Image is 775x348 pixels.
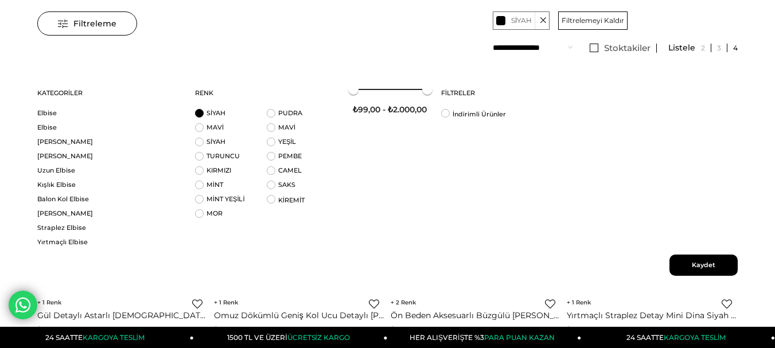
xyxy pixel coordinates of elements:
[267,195,338,209] li: KİREMİT
[37,138,181,146] a: [PERSON_NAME]
[267,123,338,138] li: MAVİ
[37,109,181,118] a: Elbise
[567,310,738,320] a: Yırtmaçlı Straplez Detay Mini Dina Siyah Kadın Elbise 26K012
[353,101,427,115] div: ₺99,00 - ₺2.000,00
[567,324,605,336] span: ₺499,99
[267,152,338,166] li: PEMBE
[567,299,591,306] span: 1
[278,123,295,131] a: MAVİ
[195,123,267,138] li: MAVİ
[267,109,338,123] li: PUDRA
[278,109,302,117] a: PUDRA
[83,333,145,342] span: KARGOYA TESLİM
[37,224,181,232] a: Straplez Elbise
[559,12,627,29] a: Filtrelemeyi Kaldır
[581,327,775,348] a: 24 SAATTEKARGOYA TESLİM
[369,299,379,309] a: Favorilere Ekle
[441,77,585,109] a: Filtreler
[441,109,513,123] li: İndirimli Ürünler
[287,333,350,342] span: ÜCRETSİZ KARGO
[278,166,302,174] a: CAMEL
[37,209,181,218] a: [PERSON_NAME]
[214,324,255,336] span: ₺1.199,99
[37,166,181,175] a: Uzun Elbise
[37,299,61,306] span: 1
[207,152,240,160] a: TURUNCU
[278,196,305,204] a: KİREMİT
[562,12,624,29] span: Filtrelemeyi Kaldır
[195,166,267,181] li: KIRMIZI
[207,138,225,146] a: SİYAH
[58,12,116,35] span: Filtreleme
[37,123,181,132] a: Elbise
[267,166,338,181] li: CAMEL
[453,110,506,118] a: İndirimli Ürünler
[37,152,181,161] a: [PERSON_NAME]
[207,181,223,189] a: MİNT
[37,310,208,320] a: Gül Detaylı Astarlı [DEMOGRAPHIC_DATA] Siyah Kadın Elbise 26K009
[195,152,267,166] li: TURUNCU
[194,327,388,348] a: 1500 TL VE ÜZERİÜCRETSİZ KARGO
[37,181,181,189] a: Kışlık Elbise
[37,195,181,204] a: Balon Kol Elbise
[37,77,181,109] a: Kategoriler
[192,299,202,309] a: Favorilere Ekle
[37,324,81,336] span: ₺1.349,99
[195,77,338,109] a: Renk
[207,166,231,174] a: KIRMIZI
[388,327,582,348] a: HER ALIŞVERİŞTE %3PARA PUAN KAZAN
[207,109,225,117] a: SİYAH
[214,310,385,320] a: Omuz Dökümlü Geniş Kol Ucu Detaylı [PERSON_NAME] Siyah Triko Kadın elbise 26K020
[195,181,267,195] li: MİNT
[207,123,224,131] a: MAVİ
[391,324,434,336] span: ₺1.999,99
[391,299,416,306] span: 2
[37,238,181,247] a: Yırtmaçlı Elbise
[207,209,223,217] a: MOR
[484,333,555,342] span: PARA PUAN KAZAN
[391,310,562,320] a: Ön Beden Aksesuarlı Büzgülü [PERSON_NAME] Siyah Kadın elbise 26K022
[214,299,238,306] span: 1
[664,333,726,342] span: KARGOYA TESLİM
[278,181,295,189] a: SAKS
[207,195,245,203] a: MİNT YEŞİLİ
[669,255,738,276] span: Kaydet
[195,209,267,224] li: MOR
[604,42,651,53] span: Stoktakiler
[584,44,657,53] a: Stoktakiler
[278,152,302,160] a: PEMBE
[195,195,267,209] li: MİNT YEŞİLİ
[267,138,338,152] li: YEŞİL
[722,299,732,309] a: Favorilere Ekle
[545,299,555,309] a: Favorilere Ekle
[195,138,267,152] li: SİYAH
[278,138,296,146] a: YEŞİL
[195,109,267,123] li: SİYAH
[511,14,532,28] span: SİYAH
[267,181,338,195] li: SAKS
